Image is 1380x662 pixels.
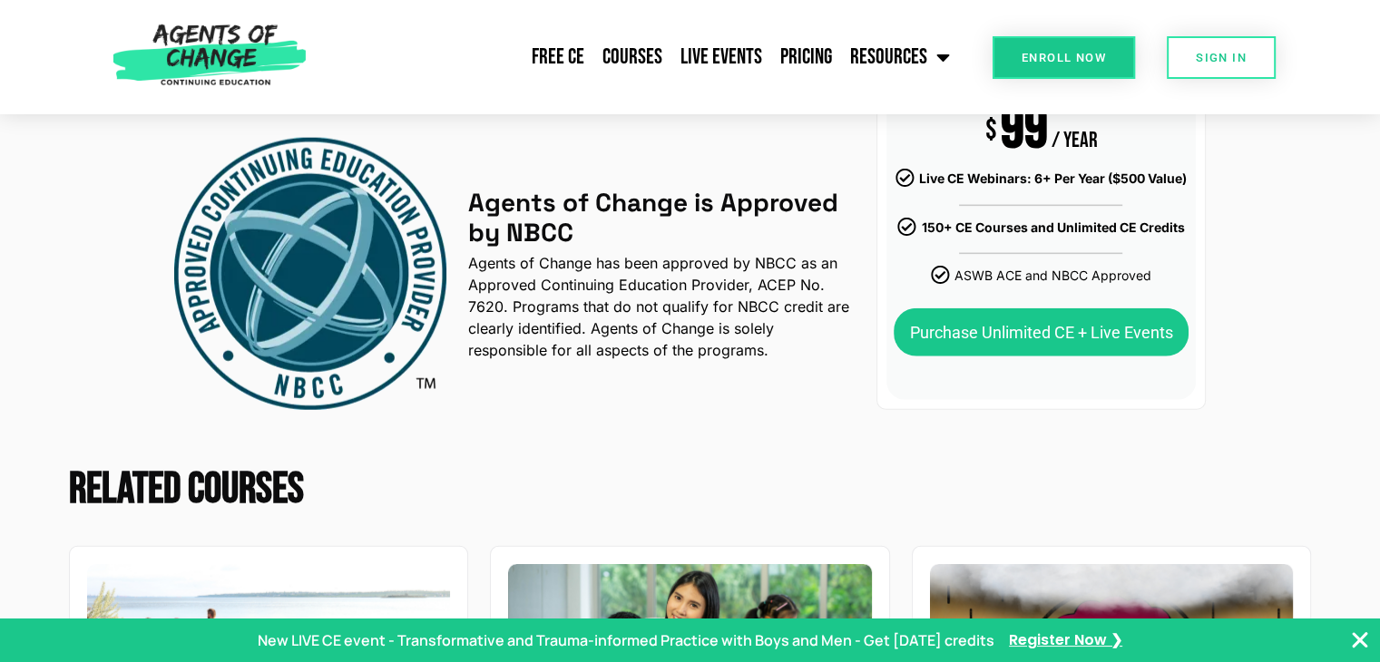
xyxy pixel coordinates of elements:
[523,34,593,80] a: Free CE
[468,252,855,361] p: Agents of Change has been approved by NBCC as an Approved Continuing Education Provider, ACEP No....
[1022,52,1106,63] span: Enroll Now
[894,266,1189,290] li: ASWB ACE and NBCC Approved
[69,468,1311,511] h2: Related Courses
[1167,36,1276,79] a: SIGN IN
[315,34,959,80] nav: Menu
[894,218,1189,242] li: 150+ CE Courses and Unlimited CE Credits
[1196,52,1247,63] span: SIGN IN
[1051,131,1097,151] div: / YEAR
[841,34,959,80] a: Resources
[984,121,996,141] span: $
[468,188,855,248] h4: Agents of Change is Approved by NBCC
[258,629,994,651] p: New LIVE CE event - Transformative and Trauma-informed Practice with Boys and Men - Get [DATE] cr...
[993,36,1135,79] a: Enroll Now
[1349,629,1371,651] button: Close Banner
[1009,630,1122,650] a: Register Now ❯
[1000,120,1047,140] div: 99
[671,34,771,80] a: Live Events
[593,34,671,80] a: Courses
[894,169,1189,193] li: Live CE Webinars: 6+ Per Year ($500 Value)
[771,34,841,80] a: Pricing
[894,308,1189,356] a: Purchase Unlimited CE + Live Events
